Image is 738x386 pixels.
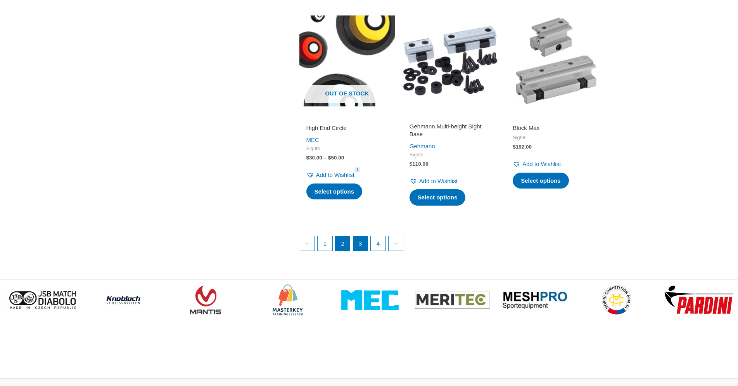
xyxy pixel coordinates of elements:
[513,113,594,123] iframe: Customer reviews powered by Trustpilot
[306,145,388,152] span: Sights
[513,144,516,150] span: $
[306,155,322,161] bdi: 30.00
[506,13,601,109] img: Block Max
[328,155,344,161] bdi: 50.00
[306,183,363,200] a: Select options for “High End Circle”
[335,236,350,251] span: Page 2
[299,236,601,255] nav: Product Pagination
[522,161,561,167] span: Add to Wishlist
[354,167,361,173] span: 1
[513,124,594,132] h2: Block Max
[410,189,466,206] a: Select options for “Gehmann Multi-height Sight Base”
[389,236,403,251] a: →
[410,123,491,138] h2: Gehmann Multi-height Sight Base
[410,161,413,167] span: $
[419,178,458,184] span: Add to Wishlist
[513,173,569,189] a: Select options for “Block Max”
[306,137,319,143] a: MEC
[328,155,331,161] span: $
[306,124,388,135] a: High End Circle
[410,113,491,123] iframe: Customer reviews powered by Trustpilot
[513,135,594,141] span: Sights
[306,124,388,132] h2: High End Circle
[513,144,532,150] bdi: 192.00
[306,155,309,161] span: $
[306,113,388,123] iframe: Customer reviews powered by Trustpilot
[300,236,315,251] a: ←
[513,159,561,170] a: Add to Wishlist
[513,124,594,135] a: Block Max
[299,13,395,109] a: Out of stock
[305,85,389,103] span: Out of stock
[371,236,385,251] a: Page 4
[299,13,395,109] img: High End Circle
[324,155,327,161] span: –
[306,170,354,180] a: Add to Wishlist
[410,143,435,149] a: Gehmann
[403,13,498,109] img: Gehmann Multi-height Sight Base
[410,176,458,187] a: Add to Wishlist
[410,152,491,158] span: Sights
[410,123,491,141] a: Gehmann Multi-height Sight Base
[318,236,332,251] a: Page 1
[353,236,368,251] a: Page 3
[410,161,429,167] bdi: 110.00
[316,171,354,178] span: Add to Wishlist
